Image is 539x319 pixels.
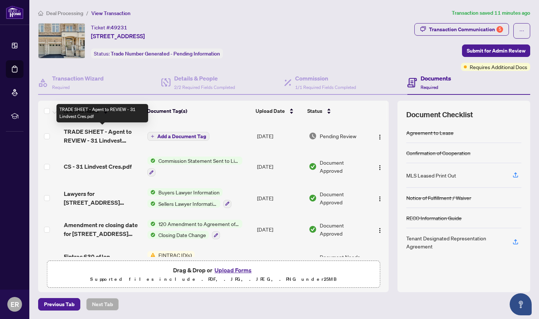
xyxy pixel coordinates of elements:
span: TRADE SHEET - Agent to REVIEW - 31 Lindvest Cres.pdf [64,127,142,145]
div: MLS Leased Print Out [406,171,456,179]
td: [DATE] [254,151,306,182]
th: (14) File Name [61,101,144,121]
button: Logo [374,161,386,172]
span: home [38,11,43,16]
button: Logo [374,255,386,267]
td: [DATE] [254,121,306,151]
span: 120 Amendment to Agreement of Purchase and Sale [155,220,242,228]
span: ER [11,299,19,309]
h4: Details & People [174,74,235,83]
span: FINTRAC ID(s) [155,251,195,259]
span: Deal Processing [46,10,83,17]
span: Fintrac 630 ofJen [PERSON_NAME] for 31 Lindvest .pdf [64,252,142,270]
div: Tenant Designated Representation Agreement [406,234,504,250]
span: [STREET_ADDRESS] [91,32,145,40]
span: Required [421,85,438,90]
button: Logo [374,223,386,235]
button: Status IconFINTRAC ID(s) [147,251,195,271]
span: 49231 [111,24,127,31]
span: Status [307,107,322,115]
td: [DATE] [254,214,306,245]
img: Status Icon [147,220,155,228]
img: Document Status [309,257,317,265]
span: Lawyers for [STREET_ADDRESS] [PERSON_NAME] .pdf [64,189,142,207]
article: Transaction saved 11 minutes ago [452,9,530,17]
button: Add a Document Tag [147,132,209,141]
img: Logo [377,165,383,171]
img: Status Icon [147,251,155,259]
th: Status [304,101,368,121]
span: Requires Additional Docs [470,63,527,71]
p: Supported files include .PDF, .JPG, .JPEG, .PNG under 25 MB [52,275,375,284]
span: CS - 31 Lindvest Cres.pdf [64,162,132,171]
span: Amendment re closing date for [STREET_ADDRESS][PERSON_NAME]pdf [64,221,142,238]
button: Status IconCommission Statement Sent to Listing Brokerage [147,157,242,176]
button: Status IconBuyers Lawyer InformationStatus IconSellers Lawyer Information [147,188,231,208]
span: Document Needs Work [320,253,360,269]
span: 2/2 Required Fields Completed [174,85,235,90]
span: Document Approved [320,190,367,206]
img: logo [6,6,23,19]
span: plus [151,135,154,138]
button: Upload Forms [212,265,254,275]
div: Ticket #: [91,23,127,32]
span: Commission Statement Sent to Listing Brokerage [155,157,242,165]
img: Document Status [309,162,317,171]
button: Logo [374,192,386,204]
span: ellipsis [519,28,524,33]
span: Submit for Admin Review [467,45,525,57]
span: Closing Date Change [155,231,209,239]
div: 5 [496,26,503,33]
span: Previous Tab [44,298,74,310]
img: Logo [377,196,383,202]
td: [DATE] [254,245,306,277]
button: Transaction Communication5 [414,23,509,36]
div: Agreement to Lease [406,129,454,137]
h4: Documents [421,74,451,83]
div: Confirmation of Cooperation [406,149,470,157]
span: Trade Number Generated - Pending Information [111,50,220,57]
div: Status: [91,49,223,58]
button: Add a Document Tag [147,132,209,141]
img: Status Icon [147,188,155,196]
button: Submit for Admin Review [462,44,530,57]
div: Transaction Communication [429,24,503,35]
div: Notice of Fulfillment / Waiver [406,194,471,202]
span: Drag & Drop orUpload FormsSupported files include .PDF, .JPG, .JPEG, .PNG under25MB [47,261,379,288]
img: Document Status [309,194,317,202]
button: Open asap [510,293,532,315]
img: IMG-N12338080_1.jpg [38,24,85,58]
button: Next Tab [86,298,119,311]
th: Upload Date [253,101,304,121]
img: Logo [377,227,383,233]
td: [DATE] [254,182,306,214]
span: Upload Date [256,107,285,115]
span: Buyers Lawyer Information [155,188,223,196]
h4: Commission [295,74,356,83]
img: Status Icon [147,157,155,165]
li: / [86,9,88,17]
img: Status Icon [147,231,155,239]
span: Drag & Drop or [173,265,254,275]
span: Add a Document Tag [157,134,206,139]
span: Sellers Lawyer Information [155,200,220,208]
img: Logo [377,134,383,140]
img: Status Icon [147,200,155,208]
span: View Transaction [91,10,131,17]
th: Document Tag(s) [144,101,253,121]
div: RECO Information Guide [406,214,462,222]
img: Document Status [309,132,317,140]
h4: Transaction Wizard [52,74,104,83]
span: Document Checklist [406,110,473,120]
span: Pending Review [320,132,356,140]
span: Document Approved [320,221,367,237]
button: Status Icon120 Amendment to Agreement of Purchase and SaleStatus IconClosing Date Change [147,220,242,240]
button: Previous Tab [38,298,80,311]
span: 1/1 Required Fields Completed [295,85,356,90]
button: Logo [374,130,386,142]
span: Document Approved [320,158,367,175]
div: TRADE SHEET - Agent to REVIEW - 31 Lindvest Cres.pdf [56,104,148,122]
img: Document Status [309,225,317,233]
span: Required [52,85,70,90]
